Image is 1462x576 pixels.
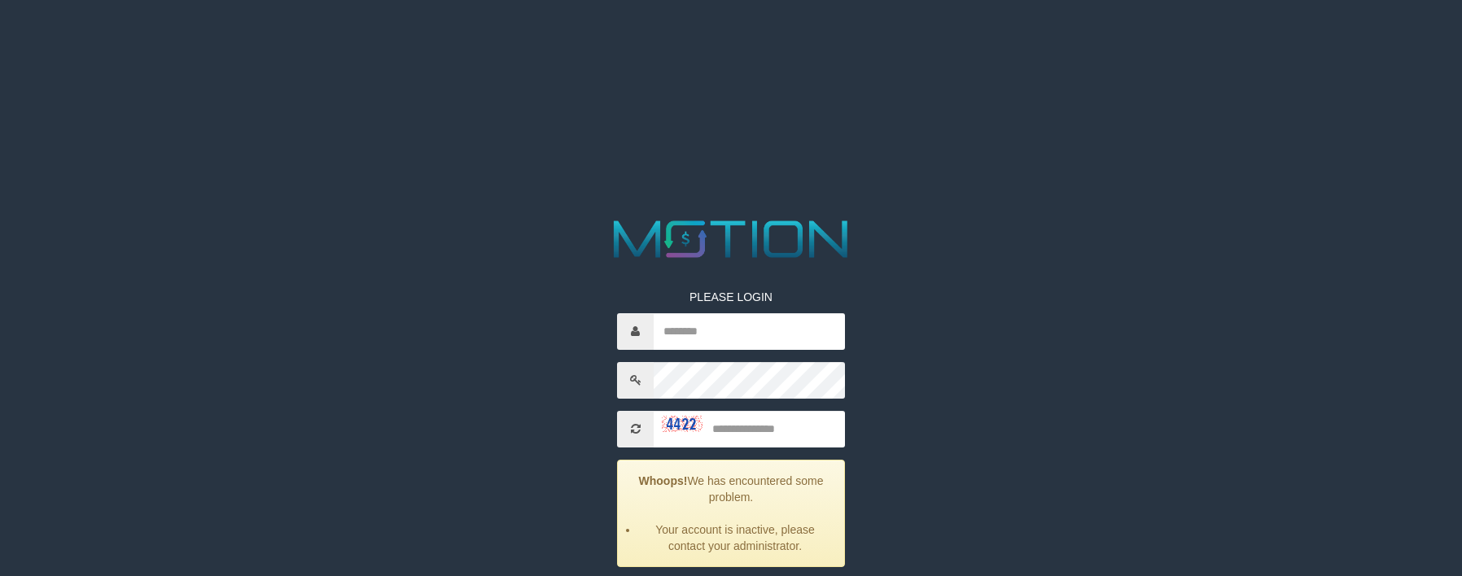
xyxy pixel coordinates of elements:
[603,214,859,264] img: MOTION_logo.png
[617,460,844,567] div: We has encountered some problem.
[662,416,703,432] img: captcha
[638,521,831,554] li: Your account is inactive, please contact your administrator.
[639,474,688,487] strong: Whoops!
[617,289,844,305] p: PLEASE LOGIN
